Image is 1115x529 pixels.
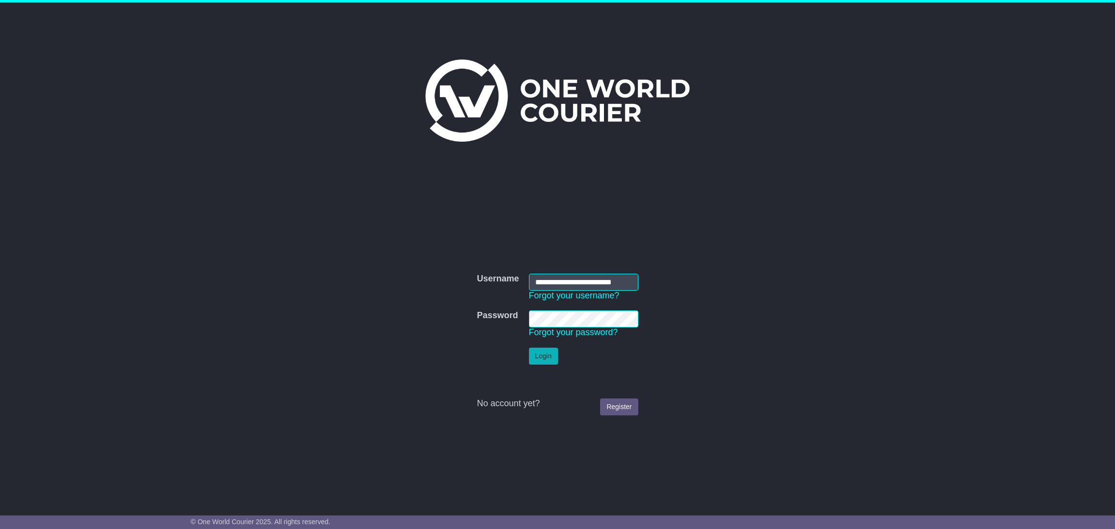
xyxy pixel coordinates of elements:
[477,274,519,284] label: Username
[600,398,638,415] a: Register
[477,310,518,321] label: Password
[529,291,619,300] a: Forgot your username?
[529,327,618,337] a: Forgot your password?
[477,398,638,409] div: No account yet?
[529,348,558,365] button: Login
[191,518,331,526] span: © One World Courier 2025. All rights reserved.
[425,59,690,142] img: One World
